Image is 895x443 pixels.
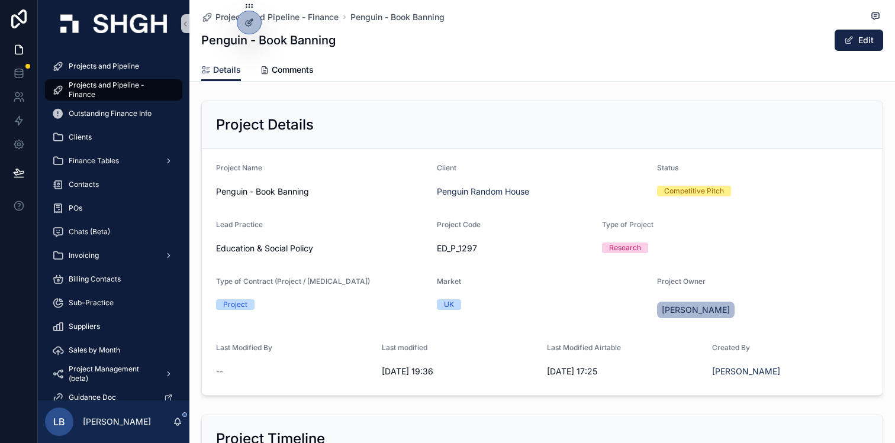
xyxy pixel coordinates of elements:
[45,292,182,313] a: Sub-Practice
[437,186,529,198] a: Penguin Random House
[69,227,110,237] span: Chats (Beta)
[69,80,170,99] span: Projects and Pipeline - Finance
[45,245,182,266] a: Invoicing
[216,242,313,254] span: Education & Social Policy
[662,304,730,316] span: [PERSON_NAME]
[437,220,481,229] span: Project Code
[45,198,182,219] a: POs
[382,366,538,377] span: [DATE] 19:36
[201,59,241,82] a: Details
[45,221,182,242] a: Chats (Beta)
[213,64,241,76] span: Details
[712,343,750,352] span: Created By
[53,415,65,429] span: LB
[69,322,100,331] span: Suppliers
[69,132,92,142] span: Clients
[664,186,724,196] div: Competitive Pitch
[69,364,155,383] span: Project Management (beta)
[45,316,182,337] a: Suppliers
[382,343,427,352] span: Last modified
[201,32,336,48] h1: Penguin - Book Banning
[83,416,151,428] p: [PERSON_NAME]
[45,79,182,101] a: Projects and Pipeline - Finance
[45,174,182,195] a: Contacts
[657,277,706,286] span: Project Owner
[69,203,82,213] span: POs
[437,242,593,254] span: ED_P_1297
[45,269,182,290] a: Billing Contacts
[45,387,182,408] a: Guidance Doc
[201,11,339,23] a: Projects and Pipeline - Finance
[835,30,883,51] button: Edit
[216,186,427,198] span: Penguin - Book Banning
[69,109,152,118] span: Outstanding Finance Info
[216,366,223,377] span: --
[69,274,121,284] span: Billing Contacts
[69,298,114,308] span: Sub-Practice
[215,11,339,23] span: Projects and Pipeline - Finance
[69,393,116,402] span: Guidance Doc
[272,64,314,76] span: Comments
[69,345,120,355] span: Sales by Month
[60,14,167,33] img: App logo
[69,156,119,166] span: Finance Tables
[69,180,99,189] span: Contacts
[216,115,314,134] h2: Project Details
[547,366,703,377] span: [DATE] 17:25
[216,343,272,352] span: Last Modified By
[437,277,461,286] span: Market
[712,366,780,377] a: [PERSON_NAME]
[216,220,263,229] span: Lead Practice
[45,150,182,172] a: Finance Tables
[45,363,182,384] a: Project Management (beta)
[657,163,678,172] span: Status
[45,339,182,361] a: Sales by Month
[45,103,182,124] a: Outstanding Finance Info
[609,242,641,253] div: Research
[602,220,653,229] span: Type of Project
[223,299,247,310] div: Project
[547,343,621,352] span: Last Modified Airtable
[45,127,182,148] a: Clients
[350,11,445,23] a: Penguin - Book Banning
[444,299,454,310] div: UK
[437,163,456,172] span: Client
[657,302,735,318] a: [PERSON_NAME]
[260,59,314,83] a: Comments
[38,47,189,400] div: scrollable content
[69,62,139,71] span: Projects and Pipeline
[216,277,370,286] span: Type of Contract (Project / [MEDICAL_DATA])
[45,56,182,77] a: Projects and Pipeline
[216,163,262,172] span: Project Name
[69,251,99,260] span: Invoicing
